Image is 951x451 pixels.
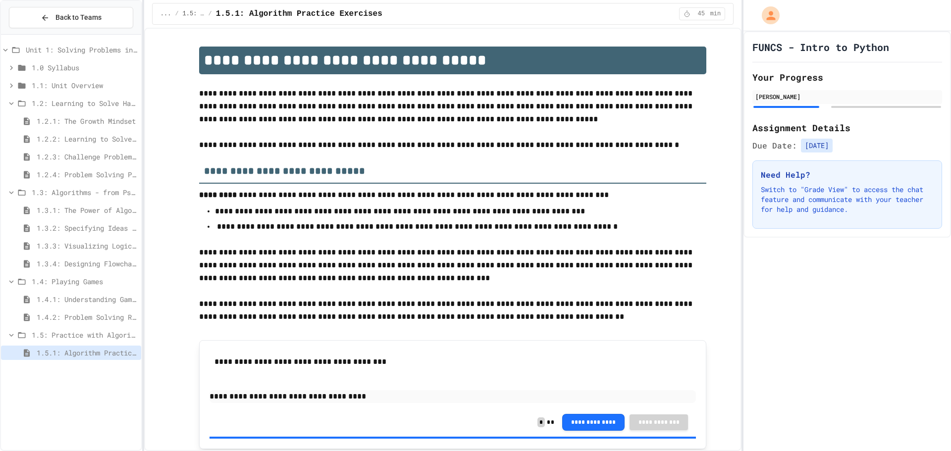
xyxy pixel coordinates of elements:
[37,151,137,162] span: 1.2.3: Challenge Problem - The Bridge
[37,116,137,126] span: 1.2.1: The Growth Mindset
[32,330,137,340] span: 1.5: Practice with Algorithms
[761,169,934,181] h3: Need Help?
[755,92,939,101] div: [PERSON_NAME]
[55,12,102,23] span: Back to Teams
[761,185,934,214] p: Switch to "Grade View" to access the chat feature and communicate with your teacher for help and ...
[752,40,889,54] h1: FUNCS - Intro to Python
[32,98,137,108] span: 1.2: Learning to Solve Hard Problems
[37,348,137,358] span: 1.5.1: Algorithm Practice Exercises
[32,276,137,287] span: 1.4: Playing Games
[752,121,942,135] h2: Assignment Details
[32,187,137,198] span: 1.3: Algorithms - from Pseudocode to Flowcharts
[37,169,137,180] span: 1.2.4: Problem Solving Practice
[752,140,797,151] span: Due Date:
[801,139,833,152] span: [DATE]
[37,312,137,322] span: 1.4.2: Problem Solving Reflection
[752,70,942,84] h2: Your Progress
[175,10,178,18] span: /
[710,10,721,18] span: min
[26,45,137,55] span: Unit 1: Solving Problems in Computer Science
[209,10,212,18] span: /
[37,294,137,304] span: 1.4.1: Understanding Games with Flowcharts
[37,241,137,251] span: 1.3.3: Visualizing Logic with Flowcharts
[183,10,205,18] span: 1.5: Practice with Algorithms
[9,7,133,28] button: Back to Teams
[693,10,709,18] span: 45
[160,10,171,18] span: ...
[32,80,137,91] span: 1.1: Unit Overview
[37,258,137,269] span: 1.3.4: Designing Flowcharts
[37,223,137,233] span: 1.3.2: Specifying Ideas with Pseudocode
[216,8,382,20] span: 1.5.1: Algorithm Practice Exercises
[32,62,137,73] span: 1.0 Syllabus
[37,205,137,215] span: 1.3.1: The Power of Algorithms
[37,134,137,144] span: 1.2.2: Learning to Solve Hard Problems
[751,4,782,27] div: My Account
